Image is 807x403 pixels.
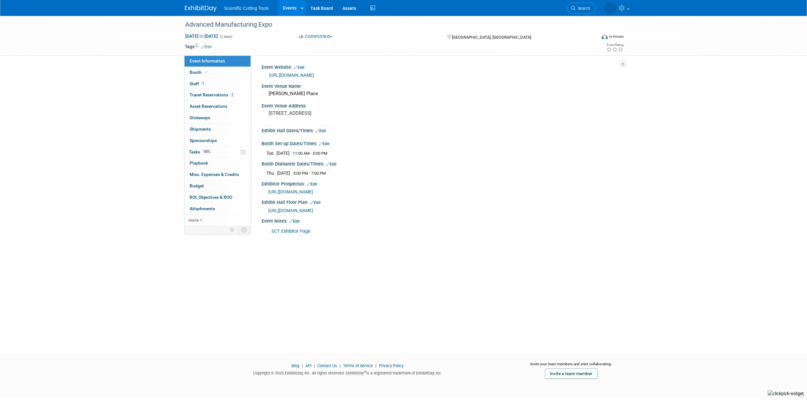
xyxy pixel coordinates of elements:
[185,112,251,123] a: Giveaways
[293,171,326,176] span: 3:00 PM - 7:00 PM
[185,192,251,203] a: ROI, Objectives & ROO
[268,208,313,213] a: [URL][DOMAIN_NAME]
[185,78,251,89] a: Staff1
[190,81,205,86] span: Staff
[185,158,251,169] a: Playbook
[269,73,314,78] a: [URL][DOMAIN_NAME]
[190,160,208,166] span: Playbook
[185,215,251,226] a: more
[379,363,404,368] a: Privacy Policy
[185,203,251,214] a: Attachments
[198,34,205,39] span: to
[190,172,239,177] span: Misc. Expenses & Credits
[190,206,215,211] span: Attachments
[185,169,251,180] a: Misc. Expenses & Credits
[205,70,208,74] i: Booth reservation complete
[262,126,622,134] div: Exhibit Hall Dates/Times:
[185,5,217,12] img: ExhibitDay
[576,6,590,11] span: Search
[201,81,205,86] span: 1
[317,363,337,368] a: Contact Us
[545,368,597,379] a: Invite a team member
[300,363,304,368] span: |
[269,110,405,116] pre: [STREET_ADDRESS]
[293,151,327,156] span: 11:00 AM - 5:00 PM
[185,55,251,67] a: Event Information
[190,115,210,120] span: Giveaways
[185,369,511,376] div: Copyright © 2025 ExhibitDay, Inc. All rights reserved. ExhibitDay is a registered trademark of Ex...
[305,363,311,368] a: API
[266,89,618,99] div: [PERSON_NAME] Place
[190,195,232,200] span: ROI, Objectives & ROO
[185,146,251,158] a: Tasks100%
[190,183,204,188] span: Budget
[326,162,336,166] a: Edit
[183,19,587,30] div: Advanced Manufacturing Expo
[609,34,624,39] div: In-Person
[567,3,596,14] a: Search
[343,363,373,368] a: Terms of Service
[190,127,211,132] span: Shipments
[268,189,313,194] a: [URL][DOMAIN_NAME]
[201,45,212,49] a: Edit
[291,363,299,368] a: Blog
[271,229,310,234] a: SCT Exhibitor Page
[266,170,277,177] td: Thu.
[190,104,227,109] span: Asset Reservations
[452,35,531,40] span: [GEOGRAPHIC_DATA], [GEOGRAPHIC_DATA]
[319,142,329,146] a: Edit
[310,200,321,205] a: Edit
[262,198,622,206] div: Exhibit Hall Floor Plan:
[185,124,251,135] a: Shipments
[190,58,225,63] span: Event Information
[520,361,622,371] div: Invite your team members and start collaborating:
[185,43,212,50] td: Tags
[277,150,290,156] td: [DATE]
[219,35,232,39] span: (2 days)
[606,43,623,47] div: Event Rating
[316,129,326,133] a: Edit
[297,33,335,40] button: Committed
[185,89,251,101] a: Travel Reservations2
[262,81,622,89] div: Event Venue Name:
[604,2,616,14] img: Sarah Christopher Falk
[374,363,378,368] span: |
[262,159,622,167] div: Booth Dismantle Dates/Times:
[312,363,316,368] span: |
[185,135,251,146] a: Sponsorships
[230,93,235,97] span: 2
[262,139,622,147] div: Booth Set-up Dates/Times:
[364,370,366,374] sup: ®
[307,182,317,186] a: Edit
[262,62,622,71] div: Event Website:
[188,218,198,223] span: more
[190,70,209,75] span: Booth
[266,150,277,156] td: Tue.
[190,138,217,143] span: Sponsorships
[262,179,622,187] div: Exhibitor Prospectus:
[227,226,238,234] td: Personalize Event Tab Strip
[262,101,622,109] div: Event Venue Address:
[289,219,300,224] a: Edit
[559,33,624,42] div: Event Format
[294,65,304,70] a: Edit
[277,170,290,177] td: [DATE]
[190,92,235,97] span: Travel Reservations
[224,6,269,11] span: Scientific Cutting Tools
[185,33,218,39] span: [DATE] [DATE]
[185,180,251,192] a: Budget
[189,149,212,154] span: Tasks
[602,34,608,39] img: Format-Inperson.png
[185,67,251,78] a: Booth
[262,216,622,224] div: Event Notes:
[338,363,342,368] span: |
[238,226,251,234] td: Toggle Event Tabs
[185,101,251,112] a: Asset Reservations
[202,149,212,154] span: 100%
